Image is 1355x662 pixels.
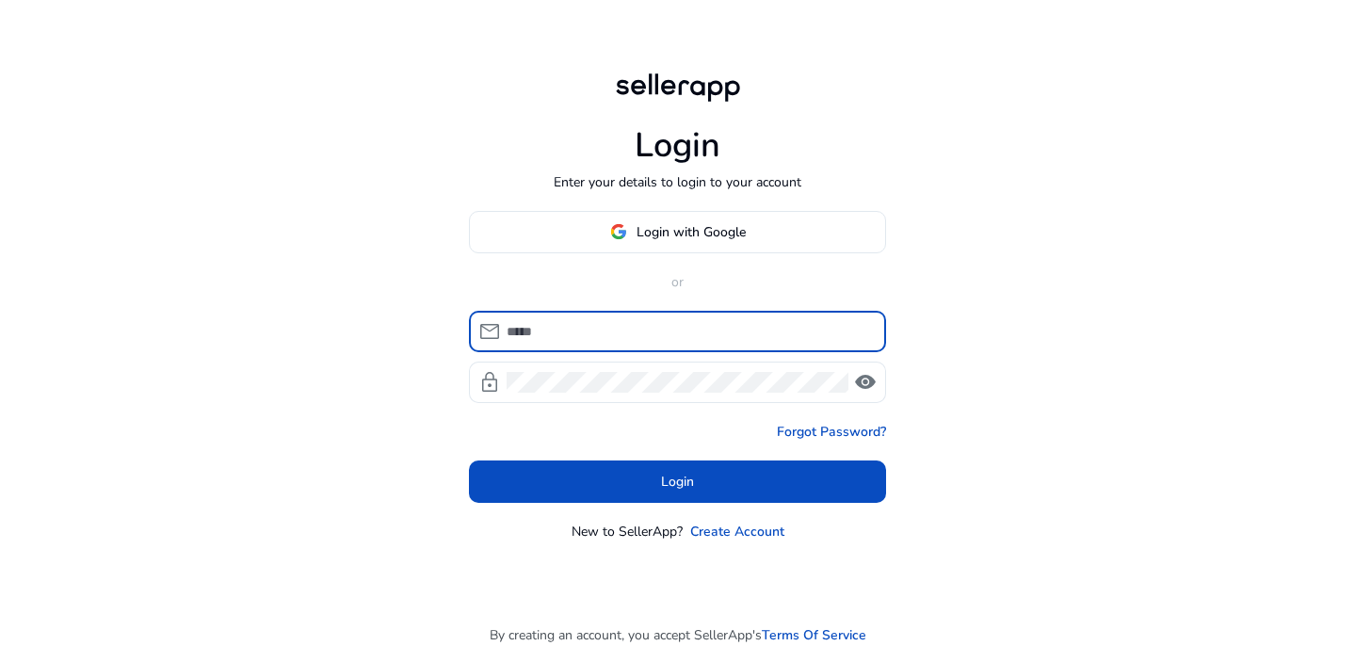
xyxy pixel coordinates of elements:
[610,223,627,240] img: google-logo.svg
[572,522,683,541] p: New to SellerApp?
[854,371,877,394] span: visibility
[635,125,720,166] h1: Login
[478,371,501,394] span: lock
[762,625,866,645] a: Terms Of Service
[478,320,501,343] span: mail
[469,272,886,292] p: or
[661,472,694,492] span: Login
[777,422,886,442] a: Forgot Password?
[690,522,784,541] a: Create Account
[469,211,886,253] button: Login with Google
[469,460,886,503] button: Login
[637,222,746,242] span: Login with Google
[554,172,801,192] p: Enter your details to login to your account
